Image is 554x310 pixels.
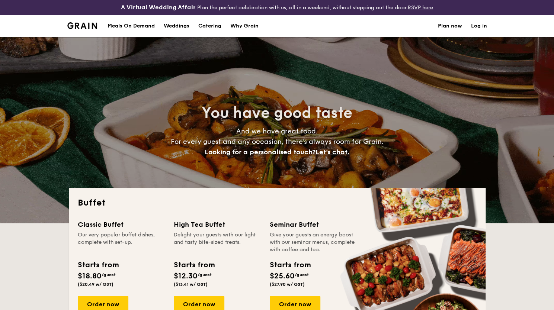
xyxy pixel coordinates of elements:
div: Starts from [78,259,118,271]
span: And we have great food. For every guest and any occasion, there’s always room for Grain. [171,127,384,156]
div: Weddings [164,15,189,37]
img: Grain [67,22,97,29]
span: $25.60 [270,272,295,281]
a: Why Grain [226,15,263,37]
span: /guest [198,272,212,277]
span: ($27.90 w/ GST) [270,282,305,287]
a: Log in [471,15,487,37]
span: You have good taste [202,104,352,122]
a: Plan now [438,15,462,37]
div: Why Grain [230,15,259,37]
span: /guest [295,272,309,277]
div: Seminar Buffet [270,219,357,230]
a: Logotype [67,22,97,29]
span: Let's chat. [316,148,349,156]
span: Looking for a personalised touch? [205,148,316,156]
span: ($13.41 w/ GST) [174,282,208,287]
div: Starts from [270,259,310,271]
div: Plan the perfect celebration with us, all in a weekend, without stepping out the door. [92,3,462,12]
a: Weddings [159,15,194,37]
div: Delight your guests with our light and tasty bite-sized treats. [174,231,261,254]
div: Starts from [174,259,214,271]
span: $18.80 [78,272,102,281]
div: Meals On Demand [108,15,155,37]
span: $12.30 [174,272,198,281]
span: ($20.49 w/ GST) [78,282,113,287]
a: Catering [194,15,226,37]
h2: Buffet [78,197,477,209]
div: Give your guests an energy boost with our seminar menus, complete with coffee and tea. [270,231,357,254]
div: High Tea Buffet [174,219,261,230]
span: /guest [102,272,116,277]
div: Classic Buffet [78,219,165,230]
div: Our very popular buffet dishes, complete with set-up. [78,231,165,254]
h4: A Virtual Wedding Affair [121,3,196,12]
a: Meals On Demand [103,15,159,37]
h1: Catering [198,15,221,37]
a: RSVP here [408,4,433,11]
